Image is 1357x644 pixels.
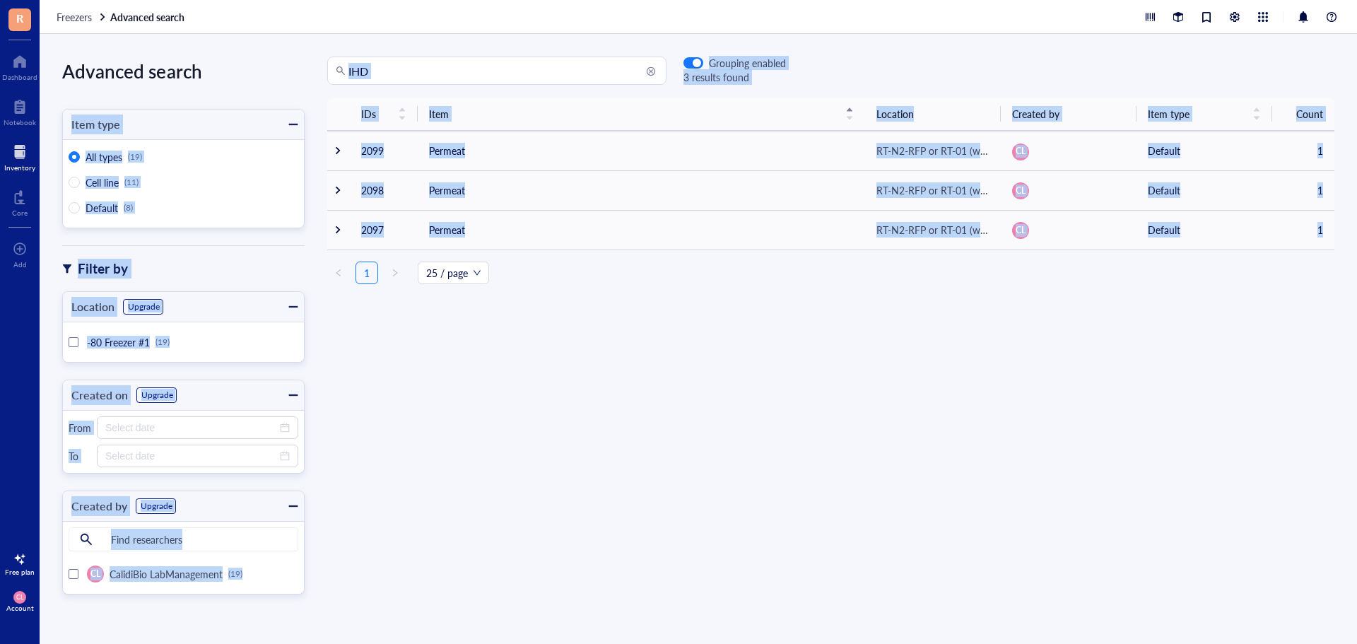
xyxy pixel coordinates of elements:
td: Default [1136,131,1272,170]
div: RT-N2-RFP or RT-01 (with RFP) Stemvac Rec'd [DATE] [876,143,989,158]
a: Advanced search [110,11,187,23]
td: 1 [1272,170,1334,210]
td: 1 [1272,210,1334,250]
a: Core [12,186,28,217]
span: Item type [1148,106,1244,122]
div: Notebook [4,118,36,127]
span: Item [429,106,837,122]
span: All types [86,150,122,164]
td: Default [1136,210,1272,250]
span: IDs [361,106,389,122]
div: To [69,450,91,462]
div: Inventory [4,163,35,172]
span: Cell line [86,175,119,189]
td: Permeat [418,131,865,170]
a: Freezers [57,11,107,23]
span: R [16,9,23,27]
th: IDs [350,98,418,131]
div: Page Size [418,262,489,284]
span: -80 Freezer #1 [87,335,150,349]
button: left [327,262,350,284]
span: Freezers [57,10,92,24]
div: (19) [228,568,242,580]
span: right [391,269,399,277]
div: (8) [124,202,133,213]
td: Permeat [418,170,865,210]
span: CL [1016,145,1026,158]
div: Created on [63,385,128,405]
th: Created by [1001,98,1136,131]
div: Grouping enabled [709,57,786,69]
div: Core [12,209,28,217]
a: Dashboard [2,50,37,81]
span: Default [86,201,118,215]
span: CL [90,568,100,580]
div: Upgrade [141,500,172,512]
a: Inventory [4,141,35,172]
div: Location [63,297,114,317]
div: Created by [63,496,127,516]
div: Dashboard [2,73,37,81]
div: From [69,421,91,434]
li: Previous Page [327,262,350,284]
span: CalidiBio LabManagement [110,567,223,581]
a: 1 [356,262,377,283]
li: Next Page [384,262,406,284]
div: Upgrade [128,301,160,312]
div: Free plan [5,568,35,576]
th: Location [865,98,1001,131]
div: Advanced search [62,57,305,86]
div: Upgrade [141,390,173,401]
th: Count [1272,98,1334,131]
td: 2097 [350,210,418,250]
th: Item type [1136,98,1272,131]
div: (19) [155,336,170,348]
div: (19) [128,151,142,163]
span: CL [16,594,23,601]
div: 3 results found [683,69,786,85]
div: Add [13,260,27,269]
input: Select date [105,420,277,435]
li: 1 [356,262,378,284]
div: Filter by [78,259,128,279]
div: RT-N2-RFP or RT-01 (with RFP) Stemvac Rec'd [DATE] [876,222,989,238]
td: Default [1136,170,1272,210]
div: Account [6,604,34,612]
a: Notebook [4,95,36,127]
td: 2099 [350,131,418,170]
input: Select date [105,448,277,464]
th: Item [418,98,865,131]
div: RT-N2-RFP or RT-01 (with RFP) Stemvac Rec'd [DATE] [876,182,989,198]
span: CL [1016,185,1026,197]
td: Permeat [418,210,865,250]
span: 25 / page [426,262,481,283]
button: right [384,262,406,284]
div: (11) [124,177,139,188]
div: Item type [63,115,120,134]
td: 2098 [350,170,418,210]
span: CL [1016,224,1026,237]
td: 1 [1272,131,1334,170]
span: left [334,269,343,277]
